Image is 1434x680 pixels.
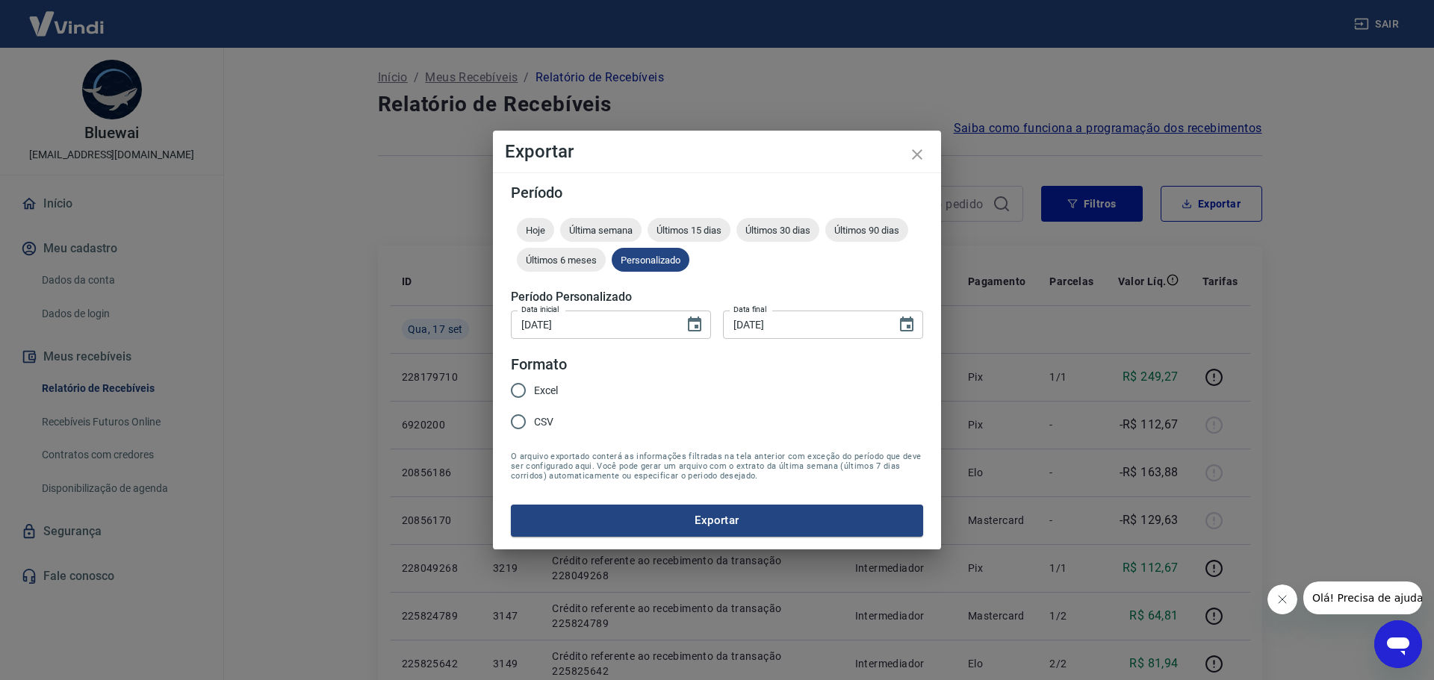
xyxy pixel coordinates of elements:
[517,218,554,242] div: Hoje
[612,248,689,272] div: Personalizado
[736,218,819,242] div: Últimos 30 dias
[1374,620,1422,668] iframe: Botão para abrir a janela de mensagens
[560,225,642,236] span: Última semana
[892,310,922,340] button: Choose date, selected date is 18 de set de 2025
[517,225,554,236] span: Hoje
[517,255,606,266] span: Últimos 6 meses
[505,143,929,160] h4: Exportar
[1303,581,1422,614] iframe: Mensagem da empresa
[648,225,730,236] span: Últimos 15 dias
[511,505,923,536] button: Exportar
[736,225,819,236] span: Últimos 30 dias
[1267,584,1297,614] iframe: Fechar mensagem
[534,383,558,399] span: Excel
[825,225,908,236] span: Últimos 90 dias
[648,218,730,242] div: Últimos 15 dias
[723,311,886,338] input: DD/MM/YYYY
[825,218,908,242] div: Últimos 90 dias
[899,137,935,172] button: close
[534,414,553,430] span: CSV
[612,255,689,266] span: Personalizado
[511,452,923,481] span: O arquivo exportado conterá as informações filtradas na tela anterior com exceção do período que ...
[511,354,567,375] legend: Formato
[680,310,710,340] button: Choose date, selected date is 1 de set de 2025
[9,10,125,22] span: Olá! Precisa de ajuda?
[560,218,642,242] div: Última semana
[521,304,559,315] label: Data inicial
[511,185,923,200] h5: Período
[517,248,606,272] div: Últimos 6 meses
[511,290,923,305] h5: Período Personalizado
[511,311,674,338] input: DD/MM/YYYY
[733,304,767,315] label: Data final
